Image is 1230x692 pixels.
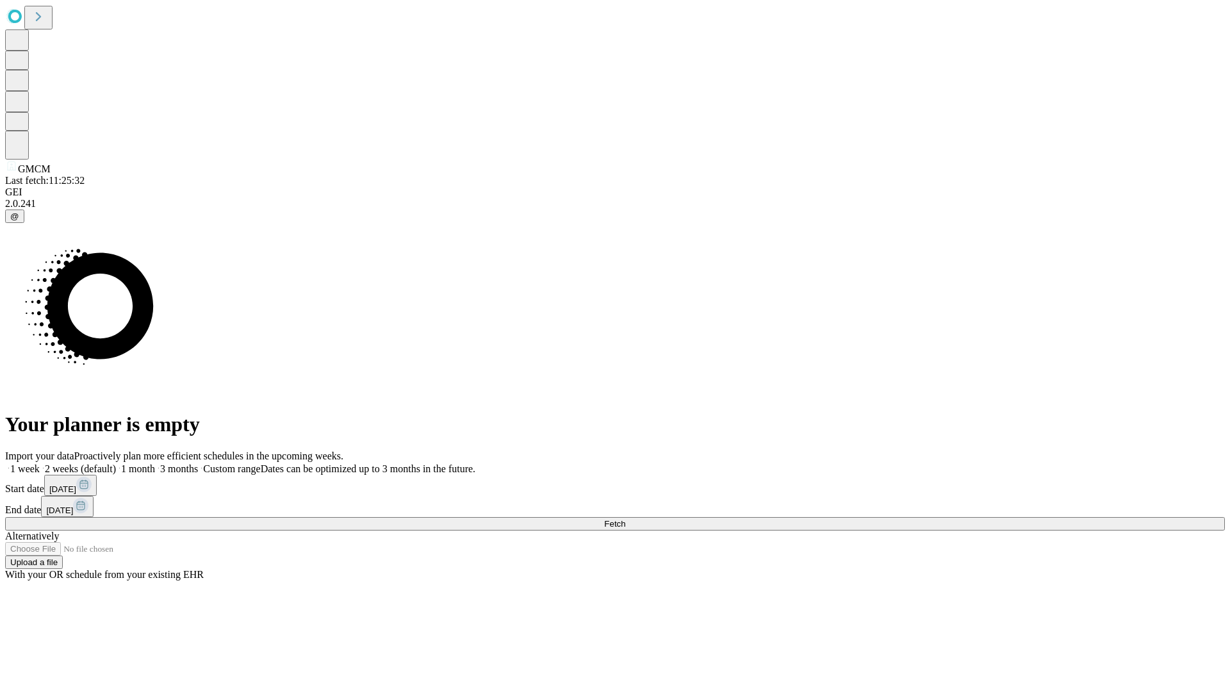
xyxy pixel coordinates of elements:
[160,463,198,474] span: 3 months
[5,531,59,541] span: Alternatively
[49,484,76,494] span: [DATE]
[18,163,51,174] span: GMCM
[5,569,204,580] span: With your OR schedule from your existing EHR
[5,413,1225,436] h1: Your planner is empty
[261,463,475,474] span: Dates can be optimized up to 3 months in the future.
[121,463,155,474] span: 1 month
[10,211,19,221] span: @
[5,198,1225,210] div: 2.0.241
[604,519,625,529] span: Fetch
[5,210,24,223] button: @
[5,450,74,461] span: Import your data
[5,496,1225,517] div: End date
[5,175,85,186] span: Last fetch: 11:25:32
[5,517,1225,531] button: Fetch
[5,475,1225,496] div: Start date
[5,556,63,569] button: Upload a file
[41,496,94,517] button: [DATE]
[10,463,40,474] span: 1 week
[5,186,1225,198] div: GEI
[46,506,73,515] span: [DATE]
[203,463,260,474] span: Custom range
[74,450,343,461] span: Proactively plan more efficient schedules in the upcoming weeks.
[45,463,116,474] span: 2 weeks (default)
[44,475,97,496] button: [DATE]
